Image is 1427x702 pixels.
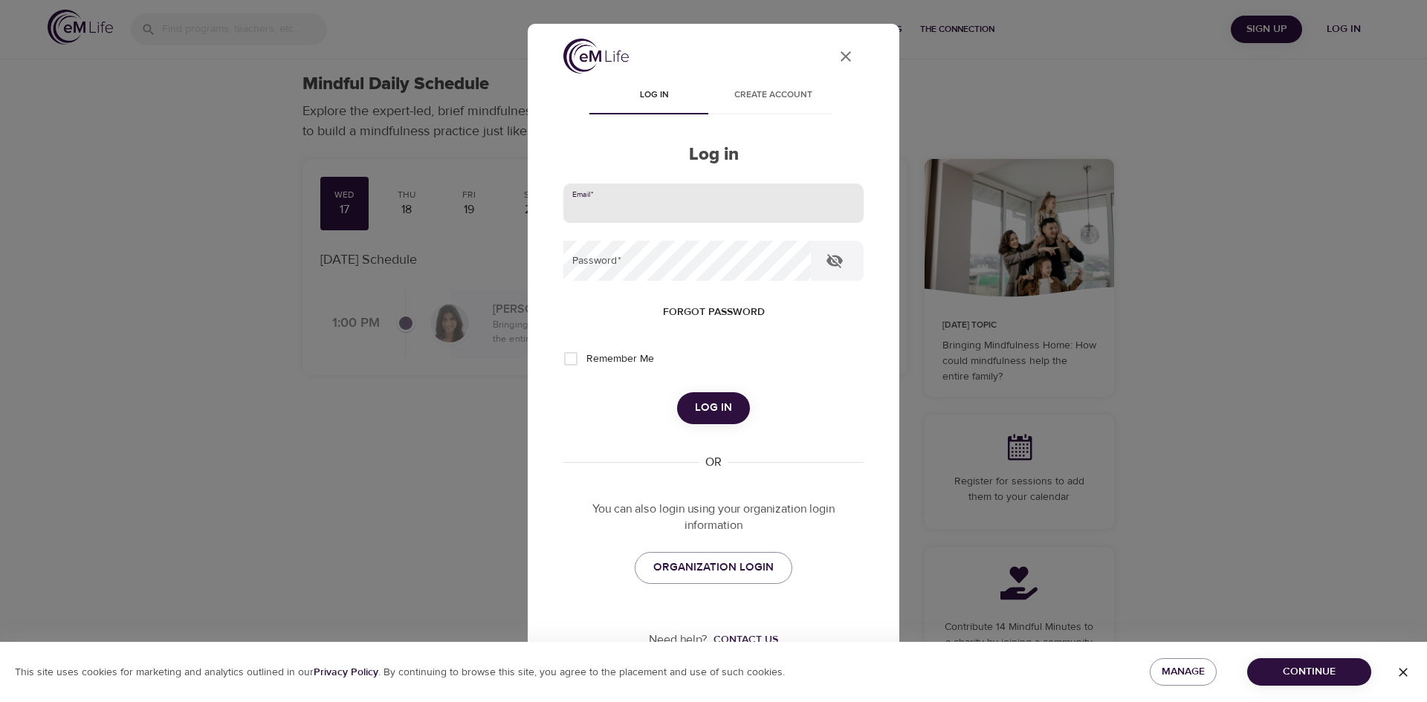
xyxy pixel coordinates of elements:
[563,39,629,74] img: logo
[828,39,864,74] button: close
[677,392,750,423] button: Log in
[586,351,654,367] span: Remember Me
[563,501,864,535] p: You can also login using your organization login information
[708,632,778,647] a: Contact us
[695,398,732,417] span: Log in
[699,454,728,471] div: OR
[663,303,765,322] span: Forgot password
[1162,663,1205,681] span: Manage
[635,552,792,583] a: ORGANIZATION LOGIN
[563,79,864,114] div: disabled tabs example
[722,88,823,103] span: Create account
[649,631,708,649] p: Need help?
[653,558,774,577] span: ORGANIZATION LOGIN
[713,632,778,647] div: Contact us
[604,88,705,103] span: Log in
[563,144,864,166] h2: Log in
[314,666,378,679] b: Privacy Policy
[1259,663,1359,681] span: Continue
[657,299,771,326] button: Forgot password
